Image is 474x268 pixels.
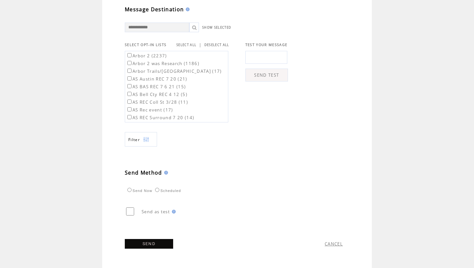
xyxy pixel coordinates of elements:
[125,132,157,147] a: Filter
[155,188,159,192] input: Scheduled
[127,100,132,104] input: AS REC Coll St 3/28 (11)
[153,189,181,193] label: Scheduled
[127,188,132,192] input: Send Now
[126,84,186,90] label: AS BAS REC 7 6 21 (15)
[126,115,194,120] label: AS REC Surround 7 20 (14)
[126,189,152,193] label: Send Now
[170,210,176,214] img: help.gif
[125,169,162,176] span: Send Method
[126,107,173,113] label: AS Rec event (17)
[126,76,187,82] label: AS Austin REC 7 20 (21)
[245,43,288,47] span: TEST YOUR MESSAGE
[127,92,132,96] input: AS Bell Cty REC 4 12 (5)
[128,137,140,142] span: Show filters
[127,84,132,88] input: AS BAS REC 7 6 21 (15)
[127,76,132,81] input: AS Austin REC 7 20 (21)
[202,25,231,30] a: SHOW SELECTED
[143,132,149,147] img: filters.png
[126,53,167,59] label: Arbor 2 (2237)
[245,69,288,81] a: SEND TEST
[204,43,229,47] a: DESELECT ALL
[127,61,132,65] input: Arbor 2 was Research (1186)
[127,69,132,73] input: Arbor Trails/[GEOGRAPHIC_DATA] (17)
[127,107,132,111] input: AS Rec event (17)
[127,53,132,57] input: Arbor 2 (2237)
[126,61,199,66] label: Arbor 2 was Research (1186)
[325,241,343,247] a: CANCEL
[125,43,166,47] span: SELECT OPT-IN LISTS
[126,91,187,97] label: AS Bell Cty REC 4 12 (5)
[126,68,222,74] label: Arbor Trails/[GEOGRAPHIC_DATA] (17)
[142,209,170,215] span: Send as test
[127,115,132,119] input: AS REC Surround 7 20 (14)
[176,43,196,47] a: SELECT ALL
[162,171,168,175] img: help.gif
[126,99,188,105] label: AS REC Coll St 3/28 (11)
[125,239,173,249] a: SEND
[125,6,184,13] span: Message Destination
[184,7,190,11] img: help.gif
[199,42,202,48] span: |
